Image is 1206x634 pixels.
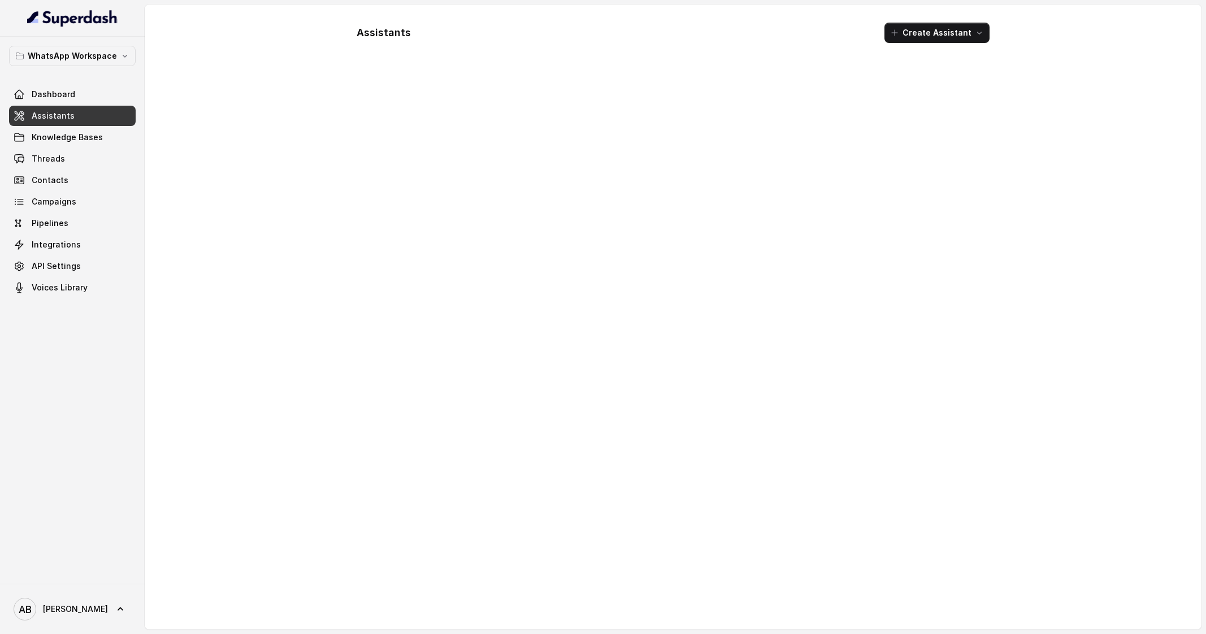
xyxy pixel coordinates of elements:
a: Knowledge Bases [9,127,136,147]
h1: Assistants [357,24,411,42]
a: Voices Library [9,277,136,298]
a: Assistants [9,106,136,126]
a: Threads [9,149,136,169]
span: Pipelines [32,218,68,229]
span: Assistants [32,110,75,121]
a: Contacts [9,170,136,190]
span: Contacts [32,175,68,186]
span: Campaigns [32,196,76,207]
span: Dashboard [32,89,75,100]
img: light.svg [27,9,118,27]
span: [PERSON_NAME] [43,603,108,615]
a: Campaigns [9,192,136,212]
span: Integrations [32,239,81,250]
button: Create Assistant [884,23,990,43]
a: Dashboard [9,84,136,105]
p: WhatsApp Workspace [28,49,117,63]
span: Threads [32,153,65,164]
button: WhatsApp Workspace [9,46,136,66]
span: Voices Library [32,282,88,293]
span: API Settings [32,260,81,272]
a: [PERSON_NAME] [9,593,136,625]
a: Pipelines [9,213,136,233]
a: Integrations [9,235,136,255]
span: Knowledge Bases [32,132,103,143]
a: API Settings [9,256,136,276]
text: AB [19,603,32,615]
